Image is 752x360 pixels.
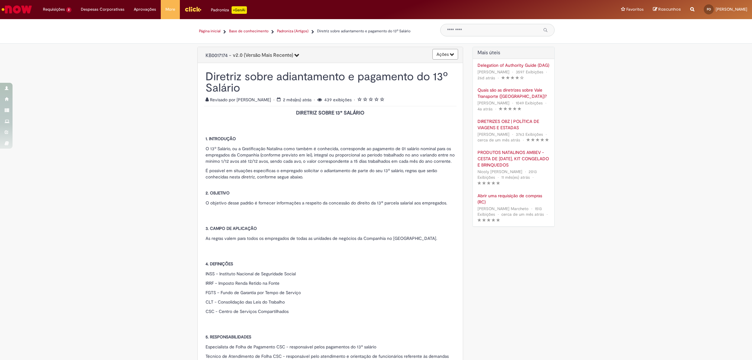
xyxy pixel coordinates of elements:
[496,210,500,219] span: •
[206,334,251,340] span: 5. RESPONSABILIDADES
[229,52,299,59] span: -
[530,204,534,213] span: •
[277,29,309,34] a: Padroniza (Artigos)
[324,97,352,103] span: 439 exibições
[206,97,272,103] span: Revisado por [PERSON_NAME]
[545,68,548,76] span: •
[501,212,544,217] span: cerca de um mês atrás
[206,226,257,231] span: 3. CAMPO DE APLICAÇÃO
[206,289,455,296] p: FGTS – Fundo de Garantia por Tempo de Serviço
[544,130,548,139] span: •
[358,97,384,103] span: Classificação média do artigo - 0.0 de 5 estrelas
[314,97,316,103] span: •
[206,146,455,164] p: O 13º Salário, ou a Gratificação Natalina como também é conhecida, corresponde ao pagamento de 01...
[478,62,550,68] a: Delegation of Authority Guide (DAG)
[206,271,455,277] p: INSS – Instituto Nacional de Seguridade Social
[206,52,228,59] span: KB0017174
[501,212,544,217] time: 29/07/2025 17:40:52
[206,261,233,267] span: 4. DEFINIÇÕES
[374,97,379,102] i: 4
[478,206,529,211] span: [PERSON_NAME] Marcheto
[206,167,455,180] p: É possível em situações específicas o empregado solicitar o adiantamento de parte do seu 13º salá...
[478,100,509,106] span: [PERSON_NAME]
[363,97,368,102] i: 2
[206,190,230,196] span: 2. OBJETIVO
[199,29,221,34] a: Página inicial
[317,29,410,34] span: Diretriz sobre adiantamento e pagamento do 13º Salário
[478,193,550,205] a: Abrir uma requisição de compras (RC)
[478,206,542,217] span: 1513 Exibições
[432,49,458,60] button: Mais ações.
[232,6,247,14] p: +GenAi
[494,105,498,113] span: •
[545,210,549,219] span: •
[544,99,548,107] span: •
[274,97,276,103] span: •
[380,97,384,102] i: 5
[524,167,527,176] span: •
[531,173,535,182] span: •
[369,97,373,102] i: 3
[653,7,681,13] a: Rascunhos
[1,3,33,16] img: ServiceNow
[496,173,500,182] span: •
[206,344,455,350] p: Especialista de Folha de Pagamento CSC - responsável pelos pagamentos do 13º salário
[66,7,71,13] span: 2
[478,137,520,143] span: cerca de um mês atrás
[716,7,747,12] span: [PERSON_NAME]
[478,169,537,180] span: 2013 Exibições
[496,74,500,82] span: •
[511,99,514,107] span: •
[478,106,493,112] time: 29/10/2021 14:50:07
[206,299,455,305] p: CLT - Consolidação das Leis do Trabalho
[206,235,455,241] p: As regras valem para todos os empregados de todas as unidades de negócios da Companhia no [GEOGRA...
[473,59,555,226] div: Artigos Mais Úteis
[626,6,644,13] span: Favoritos
[206,308,455,315] p: CSC - Centro de Serviços Compartilhados
[478,87,550,99] a: Quais são as diretrizes sobre Vale Transporte ([GEOGRAPHIC_DATA])?
[134,6,156,13] span: Aprovações
[501,175,530,180] time: 01/10/2024 16:25:30
[81,6,124,13] span: Despesas Corporativas
[478,132,509,137] span: [PERSON_NAME]
[478,149,550,168] a: PRODUTOS NATALINOS AMBEV - CESTA DE [DATE], KIT CONGELADO E BRINQUEDOS
[206,136,236,141] span: 1. INTRODUÇÃO
[354,97,356,103] span: •
[478,118,550,131] a: DIRETRIZES OBZ | POLÍTICA DE VIAGENS E ESTADAS
[211,6,247,14] div: Padroniza
[511,130,514,139] span: •
[478,75,495,81] span: 26d atrás
[516,69,543,75] span: 3597 Exibições
[658,6,681,12] span: Rascunhos
[511,68,514,76] span: •
[206,200,455,206] p: O objetivo desse padrão é fornecer informações a respeito da concessão do direito da 13ª parcela ...
[516,100,543,106] span: 1049 Exibições
[478,50,550,56] h2: Artigos Mais Úteis
[185,4,201,14] img: click_logo_yellow_360x200.png
[478,137,520,143] time: 29/07/2025 17:40:49
[478,169,522,174] span: Nicoly [PERSON_NAME]
[233,50,299,61] button: 2.0 (Versão Mais Recente)
[283,97,311,103] time: 01/07/2025 14:30:35
[165,6,175,13] span: More
[516,132,543,137] span: 3763 Exibições
[358,97,362,102] i: 1
[206,280,455,286] p: IRRF – Imposto Renda Retido na Fonte
[707,7,711,11] span: FO
[501,175,530,180] span: 11 mês(es) atrás
[229,29,269,34] a: Base de conhecimento
[521,136,525,144] span: •
[478,69,509,75] span: [PERSON_NAME]
[478,75,495,81] time: 04/08/2025 15:44:51
[296,110,364,116] strong: DIRETRIZ SOBRE 13º SALÁRIO
[478,106,493,112] span: 4a atrás
[43,6,65,13] span: Requisições
[206,71,455,93] h1: Diretriz sobre adiantamento e pagamento do 13º Salário
[283,97,311,103] span: 2 mês(es) atrás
